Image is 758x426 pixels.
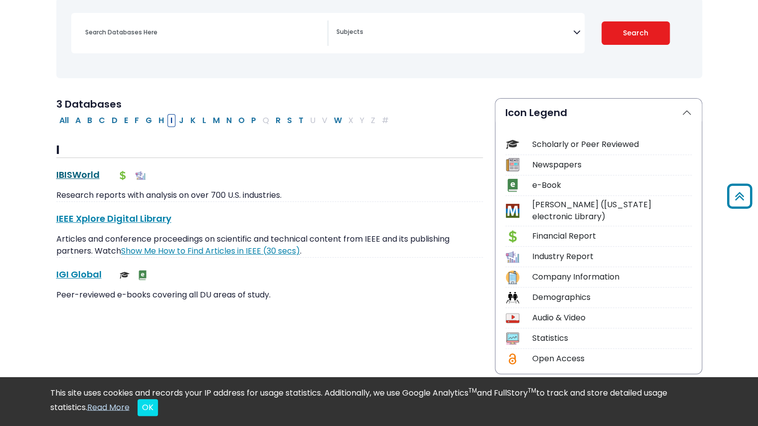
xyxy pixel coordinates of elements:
[506,204,519,217] img: Icon MeL (Michigan electronic Library)
[532,353,692,365] div: Open Access
[84,114,95,127] button: Filter Results B
[506,178,519,192] img: Icon e-Book
[56,168,100,181] a: IBISWorld
[532,312,692,324] div: Audio & Video
[132,114,142,127] button: Filter Results F
[248,114,259,127] button: Filter Results P
[532,199,692,223] div: [PERSON_NAME] ([US_STATE] electronic Library)
[121,245,300,257] a: Link opens in new window
[56,189,483,201] p: Research reports with analysis on over 700 U.S. industries.
[56,97,122,111] span: 3 Databases
[56,114,393,126] div: Alpha-list to filter by first letter of database name
[143,114,155,127] button: Filter Results G
[532,271,692,283] div: Company Information
[136,170,146,180] img: Industry Report
[56,143,483,158] h3: I
[155,114,167,127] button: Filter Results H
[187,114,199,127] button: Filter Results K
[273,114,284,127] button: Filter Results R
[331,114,345,127] button: Filter Results W
[167,114,175,127] button: Filter Results I
[56,114,72,127] button: All
[87,401,130,413] a: Read More
[235,114,248,127] button: Filter Results O
[506,352,519,366] img: Icon Open Access
[532,139,692,150] div: Scholarly or Peer Reviewed
[56,289,483,301] p: Peer-reviewed e-books covering all DU areas of study.
[532,251,692,263] div: Industry Report
[532,332,692,344] div: Statistics
[79,25,327,39] input: Search database by title or keyword
[72,114,84,127] button: Filter Results A
[602,21,670,45] button: Submit for Search Results
[56,268,102,281] a: IGI Global
[506,230,519,243] img: Icon Financial Report
[506,158,519,171] img: Icon Newspapers
[506,250,519,264] img: Icon Industry Report
[506,271,519,284] img: Icon Company Information
[528,386,536,395] sup: TM
[176,114,187,127] button: Filter Results J
[724,188,756,204] a: Back to Top
[284,114,295,127] button: Filter Results S
[532,179,692,191] div: e-Book
[138,399,158,416] button: Close
[223,114,235,127] button: Filter Results N
[506,311,519,325] img: Icon Audio & Video
[120,270,130,280] img: Scholarly or Peer Reviewed
[296,114,306,127] button: Filter Results T
[109,114,121,127] button: Filter Results D
[506,291,519,304] img: Icon Demographics
[506,332,519,345] img: Icon Statistics
[96,114,108,127] button: Filter Results C
[532,230,692,242] div: Financial Report
[56,212,171,225] a: IEEE Xplore Digital Library
[199,114,209,127] button: Filter Results L
[336,29,573,37] textarea: Search
[118,170,128,180] img: Financial Report
[495,99,702,127] button: Icon Legend
[50,387,708,416] div: This site uses cookies and records your IP address for usage statistics. Additionally, we use Goo...
[138,270,148,280] img: e-Book
[56,233,483,257] p: Articles and conference proceedings on scientific and technical content from IEEE and its publish...
[506,138,519,151] img: Icon Scholarly or Peer Reviewed
[532,159,692,171] div: Newspapers
[532,291,692,303] div: Demographics
[121,114,131,127] button: Filter Results E
[468,386,477,395] sup: TM
[210,114,223,127] button: Filter Results M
